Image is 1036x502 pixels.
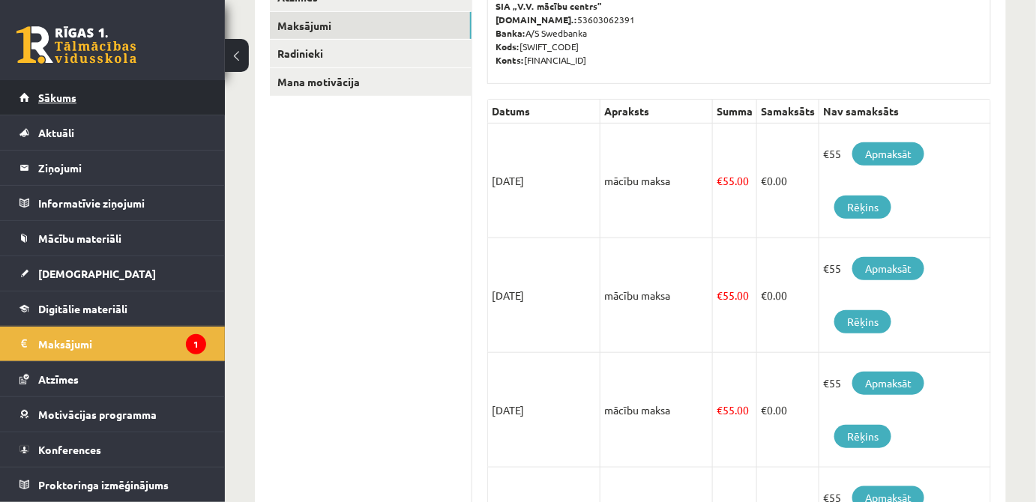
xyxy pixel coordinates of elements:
[38,372,79,386] span: Atzīmes
[38,91,76,104] span: Sākums
[19,432,206,467] a: Konferences
[852,142,924,166] a: Apmaksāt
[496,27,525,39] b: Banka:
[19,221,206,255] a: Mācību materiāli
[761,174,767,187] span: €
[496,13,577,25] b: [DOMAIN_NAME].:
[38,443,101,456] span: Konferences
[761,288,767,302] span: €
[757,124,819,238] td: 0.00
[38,232,121,245] span: Mācību materiāli
[757,100,819,124] th: Samaksāts
[38,151,206,185] legend: Ziņojumi
[761,403,767,417] span: €
[834,310,891,333] a: Rēķins
[717,288,723,302] span: €
[488,238,600,353] td: [DATE]
[19,327,206,361] a: Maksājumi1
[819,124,991,238] td: €55
[713,124,757,238] td: 55.00
[819,238,991,353] td: €55
[834,196,891,219] a: Rēķins
[757,353,819,468] td: 0.00
[488,100,600,124] th: Datums
[19,468,206,502] a: Proktoringa izmēģinājums
[16,26,136,64] a: Rīgas 1. Tālmācības vidusskola
[496,40,519,52] b: Kods:
[717,403,723,417] span: €
[600,238,713,353] td: mācību maksa
[852,257,924,280] a: Apmaksāt
[757,238,819,353] td: 0.00
[19,186,206,220] a: Informatīvie ziņojumi
[19,151,206,185] a: Ziņojumi
[19,397,206,432] a: Motivācijas programma
[488,353,600,468] td: [DATE]
[496,54,524,66] b: Konts:
[819,353,991,468] td: €55
[713,100,757,124] th: Summa
[488,124,600,238] td: [DATE]
[19,362,206,396] a: Atzīmes
[38,327,206,361] legend: Maksājumi
[270,40,472,67] a: Radinieki
[19,80,206,115] a: Sākums
[713,238,757,353] td: 55.00
[270,12,472,40] a: Maksājumi
[38,302,127,315] span: Digitālie materiāli
[38,267,156,280] span: [DEMOGRAPHIC_DATA]
[19,256,206,291] a: [DEMOGRAPHIC_DATA]
[19,291,206,326] a: Digitālie materiāli
[600,124,713,238] td: mācību maksa
[38,408,157,421] span: Motivācijas programma
[38,186,206,220] legend: Informatīvie ziņojumi
[852,372,924,395] a: Apmaksāt
[834,425,891,448] a: Rēķins
[19,115,206,150] a: Aktuāli
[600,100,713,124] th: Apraksts
[270,68,472,96] a: Mana motivācija
[186,334,206,354] i: 1
[38,478,169,492] span: Proktoringa izmēģinājums
[713,353,757,468] td: 55.00
[600,353,713,468] td: mācību maksa
[819,100,991,124] th: Nav samaksāts
[717,174,723,187] span: €
[38,126,74,139] span: Aktuāli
